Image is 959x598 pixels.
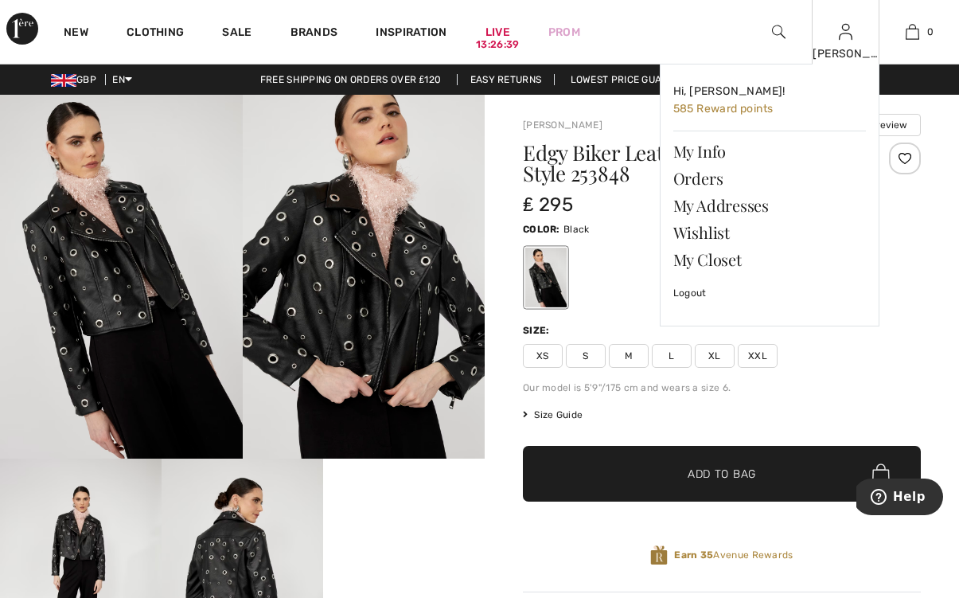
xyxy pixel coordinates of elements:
[548,24,580,41] a: Prom
[674,549,713,561] strong: Earn 35
[839,22,852,41] img: My Info
[376,25,446,42] span: Inspiration
[51,74,103,85] span: GBP
[563,224,590,235] span: Black
[243,95,485,459] img: Edgy Biker Leather Jacket Style 253848. 2
[485,24,510,41] a: Live13:26:39
[222,25,251,42] a: Sale
[523,381,921,395] div: Our model is 5'9"/175 cm and wears a size 6.
[476,37,519,53] div: 13:26:39
[112,74,132,85] span: EN
[525,248,567,307] div: Black
[523,323,553,338] div: Size:
[323,459,485,540] video: Your browser does not support the video tag.
[290,25,338,42] a: Brands
[839,24,852,39] a: Sign In
[248,74,454,85] a: Free shipping on orders over ₤120
[523,446,921,502] button: Add to Bag
[813,45,878,62] div: [PERSON_NAME]
[650,545,668,566] img: Avenue Rewards
[673,84,786,98] span: Hi, [PERSON_NAME]!
[523,224,560,235] span: Color:
[673,138,866,165] a: My Info
[523,344,563,368] span: XS
[673,165,866,192] a: Orders
[688,466,756,483] span: Add to Bag
[127,25,184,42] a: Clothing
[927,25,934,39] span: 0
[523,119,602,131] a: [PERSON_NAME]
[558,74,712,85] a: Lowest Price Guarantee
[673,219,866,246] a: Wishlist
[674,548,793,562] span: Avenue Rewards
[457,74,556,85] a: Easy Returns
[673,102,774,115] span: 585 Reward points
[609,344,649,368] span: M
[6,13,38,45] img: 1ère Avenue
[523,193,573,216] span: ₤ 295
[64,25,88,42] a: New
[566,344,606,368] span: S
[772,22,786,41] img: search the website
[872,463,890,484] img: Bag.svg
[673,246,866,273] a: My Closet
[673,273,866,313] a: Logout
[523,143,855,184] h1: Edgy Biker Leather Jacket Style 253848
[906,22,919,41] img: My Bag
[673,192,866,219] a: My Addresses
[51,74,76,87] img: UK Pound
[673,77,866,124] a: Hi, [PERSON_NAME]! 585 Reward points
[523,408,583,422] span: Size Guide
[856,479,943,518] iframe: Opens a widget where you can find more information
[880,22,945,41] a: 0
